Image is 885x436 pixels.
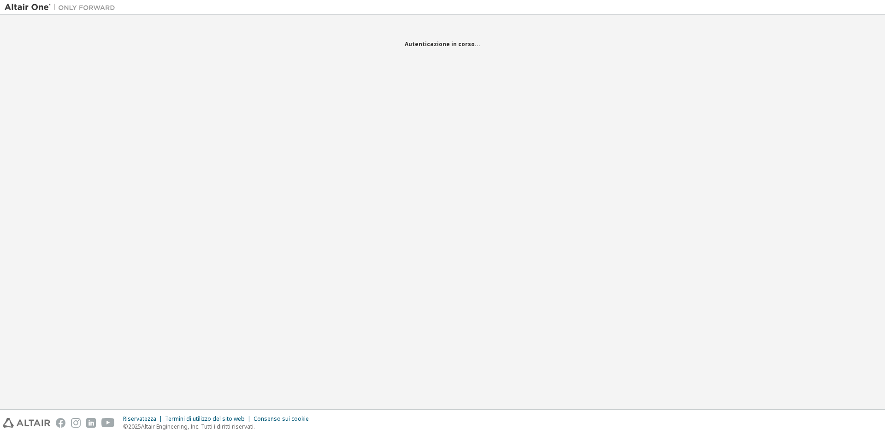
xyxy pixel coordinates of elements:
[101,418,115,428] img: youtube.svg
[56,418,65,428] img: facebook.svg
[5,3,120,12] img: Altair Uno
[141,423,255,430] font: Altair Engineering, Inc. Tutti i diritti riservati.
[71,418,81,428] img: instagram.svg
[405,40,480,48] font: Autenticazione in corso...
[86,418,96,428] img: linkedin.svg
[128,423,141,430] font: 2025
[165,415,245,423] font: Termini di utilizzo del sito web
[254,415,309,423] font: Consenso sui cookie
[3,418,50,428] img: altair_logo.svg
[123,423,128,430] font: ©
[123,415,156,423] font: Riservatezza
